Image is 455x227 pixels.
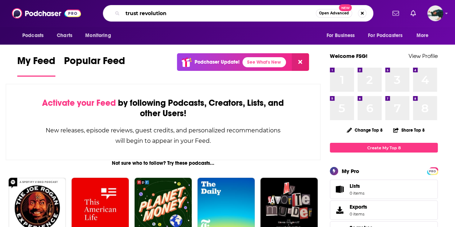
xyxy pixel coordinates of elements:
[103,5,373,22] div: Search podcasts, credits, & more...
[330,143,438,153] a: Create My Top 8
[17,29,53,42] button: open menu
[350,183,360,189] span: Lists
[17,55,55,71] span: My Feed
[319,12,349,15] span: Open Advanced
[342,168,359,174] div: My Pro
[42,125,284,146] div: New releases, episode reviews, guest credits, and personalized recommendations will begin to appe...
[393,123,425,137] button: Share Top 8
[390,7,402,19] a: Show notifications dropdown
[64,55,125,71] span: Popular Feed
[339,4,352,11] span: New
[57,31,72,41] span: Charts
[123,8,316,19] input: Search podcasts, credits, & more...
[427,5,443,21] img: User Profile
[195,59,240,65] p: Podchaser Update!
[350,204,367,210] span: Exports
[330,180,438,199] a: Lists
[427,5,443,21] button: Show profile menu
[368,31,402,41] span: For Podcasters
[80,29,120,42] button: open menu
[332,184,347,194] span: Lists
[350,191,364,196] span: 0 items
[332,205,347,215] span: Exports
[363,29,413,42] button: open menu
[342,126,387,135] button: Change Top 8
[17,55,55,77] a: My Feed
[350,183,364,189] span: Lists
[12,6,81,20] img: Podchaser - Follow, Share and Rate Podcasts
[409,53,438,59] a: View Profile
[242,57,286,67] a: See What's New
[316,9,352,18] button: Open AdvancedNew
[408,7,419,19] a: Show notifications dropdown
[42,97,116,108] span: Activate your Feed
[428,168,437,173] a: PRO
[22,31,44,41] span: Podcasts
[417,31,429,41] span: More
[52,29,77,42] a: Charts
[326,31,355,41] span: For Business
[6,160,320,166] div: Not sure who to follow? Try these podcasts...
[330,200,438,220] a: Exports
[427,5,443,21] span: Logged in as fsg.publicity
[321,29,364,42] button: open menu
[350,212,367,217] span: 0 items
[85,31,111,41] span: Monitoring
[330,53,368,59] a: Welcome FSG!
[411,29,438,42] button: open menu
[64,55,125,77] a: Popular Feed
[428,168,437,174] span: PRO
[42,98,284,119] div: by following Podcasts, Creators, Lists, and other Users!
